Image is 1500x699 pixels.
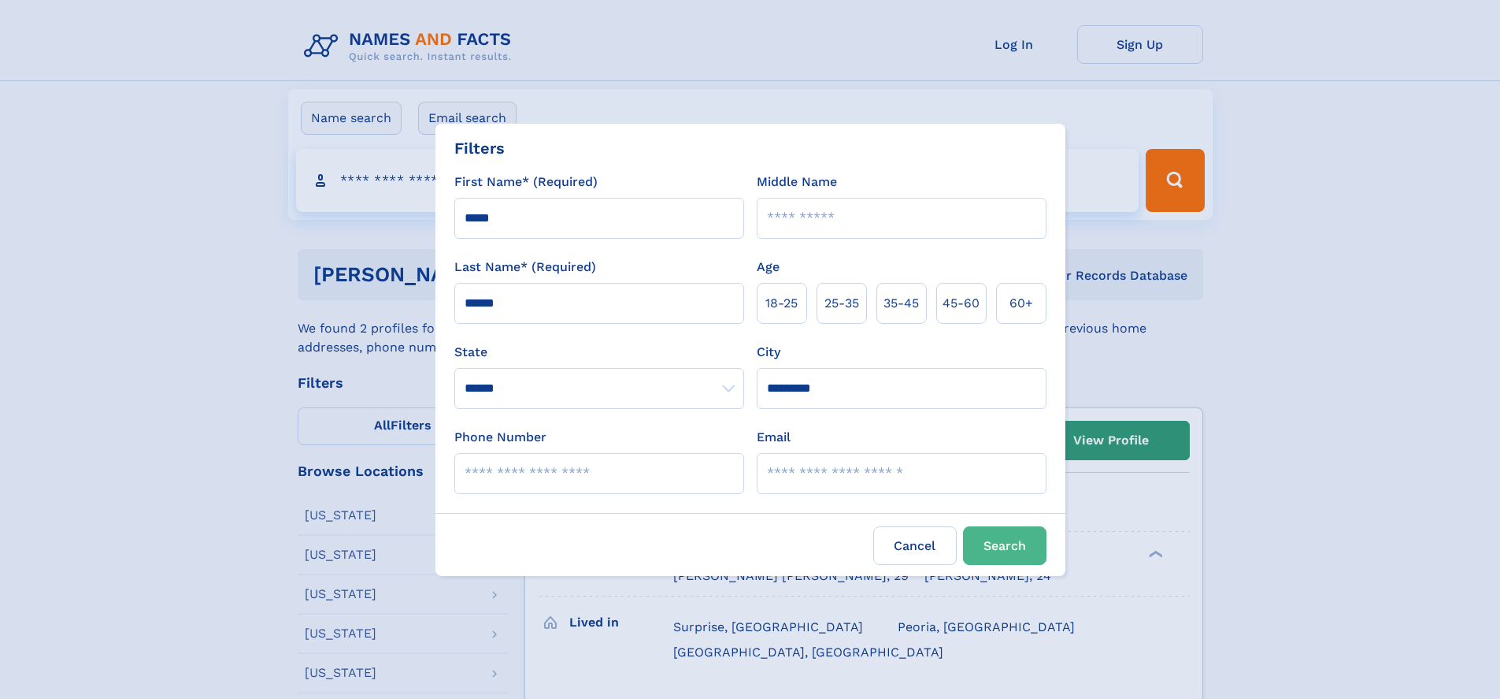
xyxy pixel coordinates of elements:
[757,173,837,191] label: Middle Name
[757,343,780,362] label: City
[454,343,744,362] label: State
[873,526,957,565] label: Cancel
[765,294,798,313] span: 18‑25
[454,428,546,447] label: Phone Number
[454,258,596,277] label: Last Name* (Required)
[757,428,791,447] label: Email
[454,173,598,191] label: First Name* (Required)
[943,294,980,313] span: 45‑60
[757,258,780,277] label: Age
[454,136,505,160] div: Filters
[963,526,1046,565] button: Search
[883,294,919,313] span: 35‑45
[824,294,859,313] span: 25‑35
[1009,294,1033,313] span: 60+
